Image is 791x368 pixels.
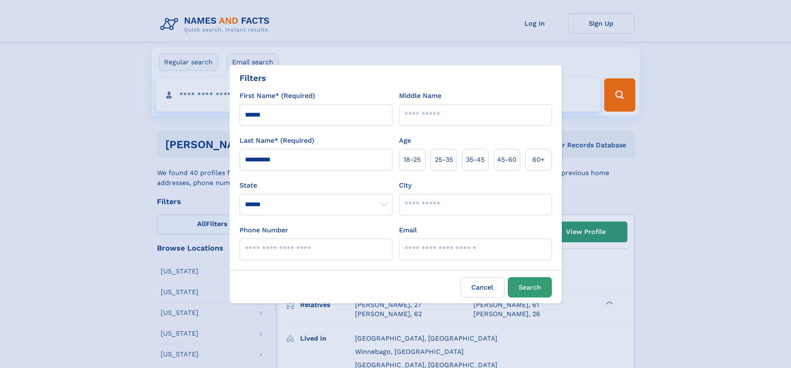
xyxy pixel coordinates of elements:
[240,91,315,101] label: First Name* (Required)
[240,136,314,146] label: Last Name* (Required)
[399,180,411,190] label: City
[399,136,411,146] label: Age
[404,155,421,165] span: 18‑25
[508,277,552,297] button: Search
[497,155,517,165] span: 45‑60
[532,155,545,165] span: 60+
[460,277,504,297] label: Cancel
[399,225,417,235] label: Email
[240,72,266,84] div: Filters
[466,155,485,165] span: 35‑45
[399,91,441,101] label: Middle Name
[240,180,392,190] label: State
[240,225,288,235] label: Phone Number
[435,155,453,165] span: 25‑35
